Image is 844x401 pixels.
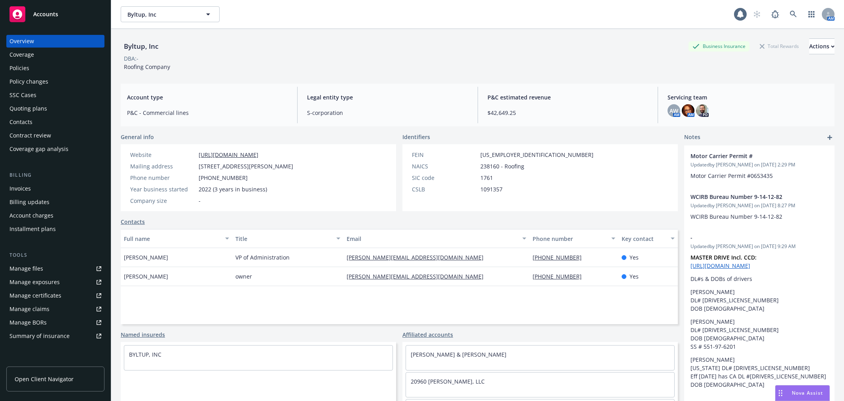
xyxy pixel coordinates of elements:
[9,102,47,115] div: Quoting plans
[199,151,258,158] a: [URL][DOMAIN_NAME]
[6,196,104,208] a: Billing updates
[756,41,803,51] div: Total Rewards
[775,385,830,401] button: Nova Assist
[127,93,288,101] span: Account type
[809,38,835,54] button: Actions
[6,262,104,275] a: Manage files
[6,62,104,74] a: Policies
[690,193,808,201] span: WCIRB Bureau Number 9-14-12-82
[121,41,161,52] div: Byltup, Inc
[412,185,477,193] div: CSLB
[690,288,828,313] p: [PERSON_NAME] DL# [DRIVERS_LICENSE_NUMBER] DOB [DEMOGRAPHIC_DATA]
[6,251,104,259] div: Tools
[9,262,43,275] div: Manage files
[121,6,220,22] button: Byltup, Inc
[9,89,36,101] div: SSC Cases
[809,39,835,54] div: Actions
[347,235,517,243] div: Email
[6,3,104,25] a: Accounts
[235,253,290,262] span: VP of Administration
[690,233,808,242] span: -
[124,63,170,71] span: Roofing Company
[9,316,47,329] div: Manage BORs
[785,6,801,22] a: Search
[690,172,773,179] span: Motor Carrier Permit #0653435
[6,330,104,342] a: Summary of insurance
[690,275,828,283] p: DL#s & DOBs of drivers
[6,143,104,155] a: Coverage gap analysis
[121,330,165,339] a: Named insureds
[767,6,783,22] a: Report a Bug
[121,133,154,141] span: General info
[684,227,835,395] div: -Updatedby [PERSON_NAME] on [DATE] 9:29 AMMASTER DRIVE Incl. CCD: [URL][DOMAIN_NAME]DL#s & DOBs o...
[6,358,104,366] div: Analytics hub
[682,104,694,117] img: photo
[6,316,104,329] a: Manage BORs
[124,253,168,262] span: [PERSON_NAME]
[6,303,104,315] a: Manage claims
[130,151,195,159] div: Website
[6,276,104,288] a: Manage exposures
[6,35,104,48] a: Overview
[480,162,524,170] span: 238160 - Roofing
[688,41,749,51] div: Business Insurance
[630,253,639,262] span: Yes
[307,109,468,117] span: S-corporation
[127,109,288,117] span: P&C - Commercial lines
[347,254,490,261] a: [PERSON_NAME][EMAIL_ADDRESS][DOMAIN_NAME]
[9,196,49,208] div: Billing updates
[776,386,785,401] div: Drag to move
[690,161,828,168] span: Updated by [PERSON_NAME] on [DATE] 2:29 PM
[412,151,477,159] div: FEIN
[9,330,70,342] div: Summary of insurance
[690,152,808,160] span: Motor Carrier Permit #
[124,235,220,243] div: Full name
[690,213,782,220] span: WCIRB Bureau Number 9-14-12-82
[533,273,588,280] a: [PHONE_NUMBER]
[9,303,49,315] div: Manage claims
[6,182,104,195] a: Invoices
[684,186,835,227] div: WCIRB Bureau Number 9-14-12-82Updatedby [PERSON_NAME] on [DATE] 8:27 PMWCIRB Bureau Number 9-14-1...
[130,197,195,205] div: Company size
[792,390,823,396] span: Nova Assist
[9,48,34,61] div: Coverage
[130,174,195,182] div: Phone number
[668,93,828,101] span: Servicing team
[343,229,529,248] button: Email
[9,129,51,142] div: Contract review
[411,378,485,385] a: 20960 [PERSON_NAME], LLC
[402,133,430,141] span: Identifiers
[6,89,104,101] a: SSC Cases
[33,11,58,17] span: Accounts
[480,185,503,193] span: 1091357
[121,229,232,248] button: Full name
[690,202,828,209] span: Updated by [PERSON_NAME] on [DATE] 8:27 PM
[6,116,104,128] a: Contacts
[6,223,104,235] a: Installment plans
[124,272,168,281] span: [PERSON_NAME]
[690,254,757,261] strong: MASTER DRIVE Incl. CCD:
[411,351,506,358] a: [PERSON_NAME] & [PERSON_NAME]
[533,235,607,243] div: Phone number
[347,273,490,280] a: [PERSON_NAME][EMAIL_ADDRESS][DOMAIN_NAME]
[127,10,196,19] span: Byltup, Inc
[690,262,750,269] a: [URL][DOMAIN_NAME]
[199,174,248,182] span: [PHONE_NUMBER]
[6,75,104,88] a: Policy changes
[15,375,74,383] span: Open Client Navigator
[480,174,493,182] span: 1761
[696,104,709,117] img: photo
[9,223,56,235] div: Installment plans
[825,133,835,142] a: add
[622,235,666,243] div: Key contact
[235,272,252,281] span: owner
[529,229,618,248] button: Phone number
[6,129,104,142] a: Contract review
[232,229,344,248] button: Title
[9,143,68,155] div: Coverage gap analysis
[235,235,332,243] div: Title
[690,317,828,351] p: [PERSON_NAME] DL# [DRIVERS_LICENSE_NUMBER] DOB [DEMOGRAPHIC_DATA] SS # 551-97-6201
[618,229,678,248] button: Key contact
[9,289,61,302] div: Manage certificates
